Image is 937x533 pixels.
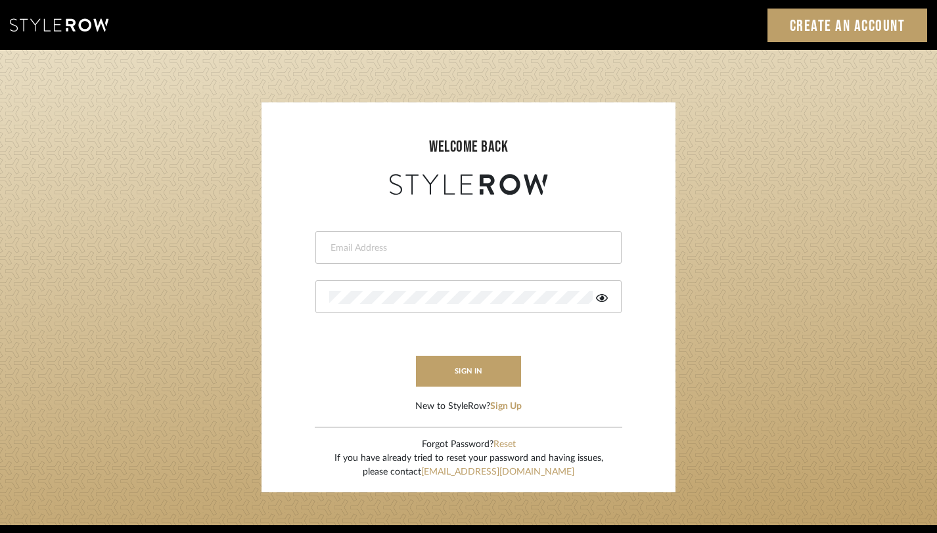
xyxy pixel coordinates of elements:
[493,438,516,452] button: Reset
[767,9,928,42] a: Create an Account
[329,242,605,255] input: Email Address
[334,438,603,452] div: Forgot Password?
[275,135,662,159] div: welcome back
[415,400,522,414] div: New to StyleRow?
[416,356,521,387] button: sign in
[490,400,522,414] button: Sign Up
[334,452,603,479] div: If you have already tried to reset your password and having issues, please contact
[421,467,574,477] a: [EMAIL_ADDRESS][DOMAIN_NAME]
